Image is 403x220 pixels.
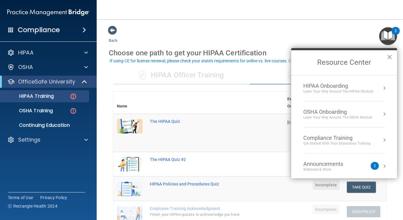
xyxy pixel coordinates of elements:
div: OSHA Onboarding [303,109,372,115]
a: Back [109,31,118,43]
span: Incomplete [313,180,340,190]
p: OSHA Training [4,108,53,114]
div: Employee Training Acknowledgment [150,206,253,211]
th: Name [113,92,146,114]
div: Webinars & More [303,167,355,172]
div: The HIPAA Quiz #2 [150,157,253,162]
a: OfficeSafe University [7,78,88,85]
div: 2 [395,31,397,39]
div: Choose one path to get your HIPAA Certification [109,44,391,62]
th: Expires On [284,92,309,114]
button: Take Quiz [347,182,376,193]
p: OfficeSafe University [18,78,75,85]
img: danger-circle.6113f641.png [69,107,77,115]
div: HIPAA Officer Training [113,66,250,84]
a: HIPAA [7,49,88,56]
span: ✓ [139,71,146,80]
h4: Compliance [18,26,60,34]
span: [DATE] [287,120,299,125]
iframe: Drift Widget Chat Controller [373,182,396,205]
button: If using CE for license renewal, please check your state's requirements for online vs. live cours... [109,58,334,64]
button: Sign Policy [347,206,380,217]
a: Terms of Use [8,195,33,201]
div: The HIPAA Quiz [150,119,253,124]
div: Get Started with your mandatory training [303,141,371,146]
div: Resource Center [291,48,397,178]
img: PMB logo [7,6,89,18]
p: Settings [18,136,40,143]
p: OSHA [18,64,33,71]
span: Incomplete [313,205,340,214]
div: HIPAA Policies and Procedures Quiz [150,182,253,186]
h2: Resource Center [291,50,397,75]
a: Settings [7,136,88,143]
span: ✓ [288,71,295,80]
button: Open Resource Center, 2 new notifications [379,27,397,45]
div: Learn Your Way around the HIPAA module [303,89,373,94]
div: If using CE for license renewal, please check your state's requirements for online vs. live cours... [110,59,333,63]
button: Close [387,52,392,62]
div: HIPAA Onboarding [303,83,373,89]
div: Compliance Training [303,135,371,141]
a: OSHA [7,64,88,71]
div: HIPAA Quizzes [250,66,386,84]
div: Learn your way around the OSHA module [303,115,372,120]
a: Privacy Policy [40,195,67,201]
span: Ⓒ Rectangle Health 2024 [8,203,57,209]
p: HIPAA Training [4,93,54,99]
img: danger-circle.6113f641.png [69,93,77,100]
p: Continuing Education [4,122,86,128]
p: HIPAA [18,49,34,56]
div: Announcements [303,161,355,167]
